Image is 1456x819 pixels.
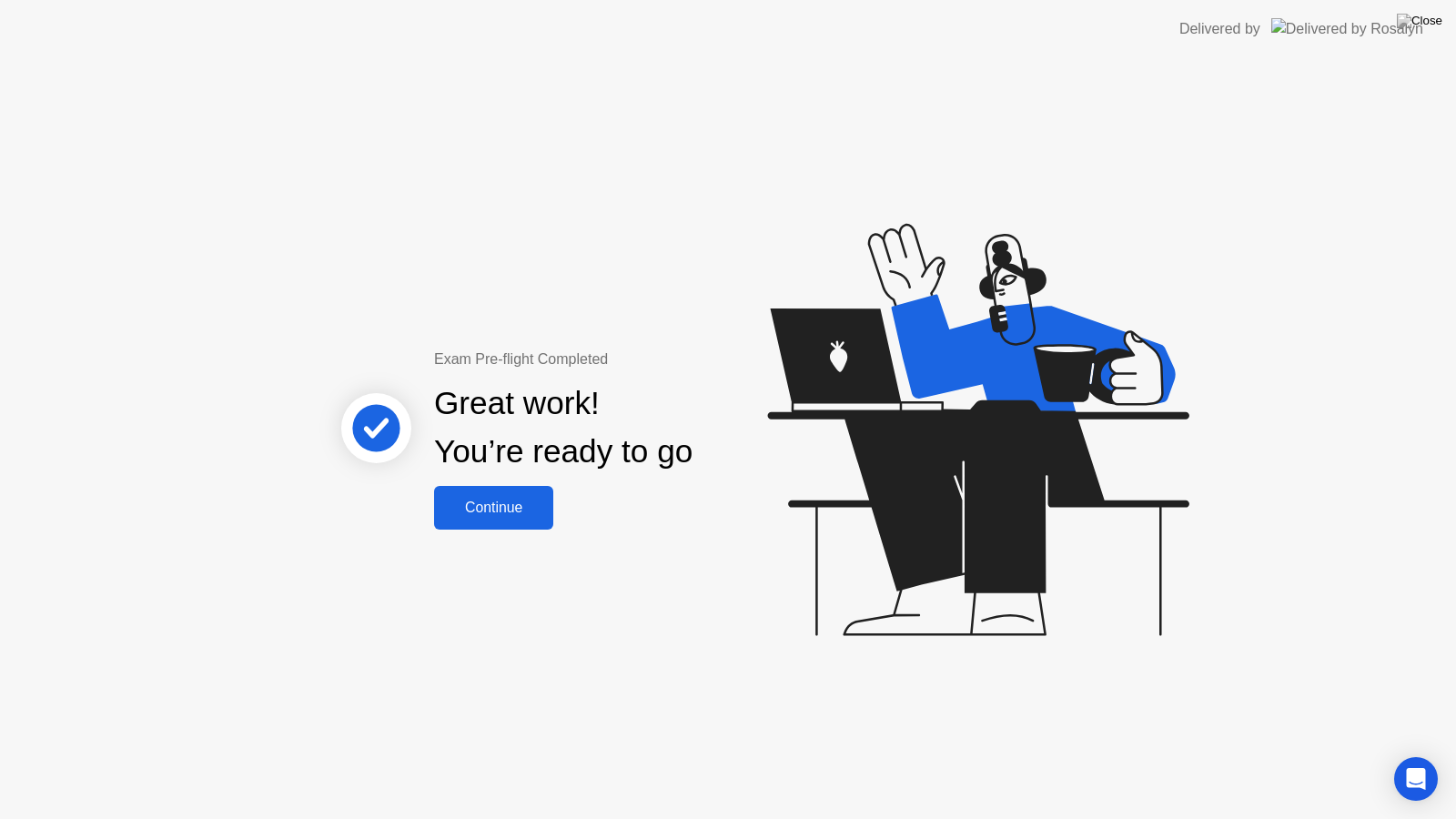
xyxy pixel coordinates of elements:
[1394,757,1438,801] div: Open Intercom Messenger
[440,500,548,516] div: Continue
[434,379,693,476] div: Great work! You’re ready to go
[434,486,553,530] button: Continue
[434,349,810,370] div: Exam Pre-flight Completed
[1271,18,1423,39] img: Delivered by Rosalyn
[1397,14,1442,28] img: Close
[1179,18,1260,40] div: Delivered by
